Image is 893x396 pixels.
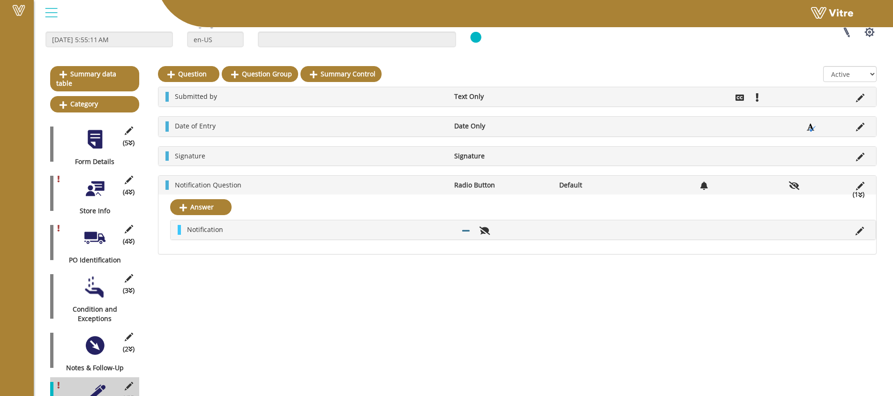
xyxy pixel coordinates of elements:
[50,255,132,265] div: PO Identification
[300,66,382,82] a: Summary Control
[450,121,555,131] li: Date Only
[450,92,555,101] li: Text Only
[123,237,135,246] span: (4 )
[848,190,869,199] li: (1 )
[450,151,555,161] li: Signature
[50,363,132,373] div: Notes & Follow-Up
[123,286,135,295] span: (3 )
[175,180,241,189] span: Notification Question
[222,66,298,82] a: Question Group
[175,121,216,130] span: Date of Entry
[50,96,139,112] a: Category
[50,66,139,91] a: Summary data table
[158,66,219,82] a: Question
[187,225,223,234] span: Notification
[123,187,135,197] span: (4 )
[50,206,132,216] div: Store Info
[123,344,135,354] span: (2 )
[555,180,660,190] li: Default
[470,31,481,43] img: yes
[170,199,232,215] a: Answer
[450,180,555,190] li: Radio Button
[175,151,205,160] span: Signature
[123,138,135,148] span: (5 )
[50,157,132,166] div: Form Details
[175,92,217,101] span: Submitted by
[50,305,132,323] div: Condition and Exceptions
